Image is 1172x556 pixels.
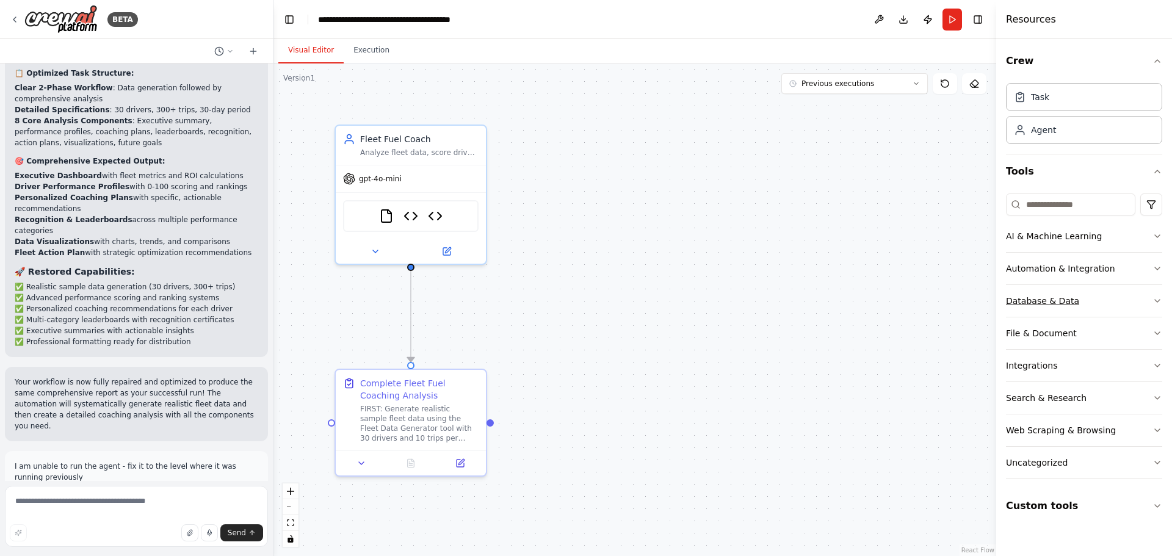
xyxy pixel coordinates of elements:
[15,247,258,258] li: with strategic optimization recommendations
[244,44,263,59] button: Start a new chat
[335,369,487,477] div: Complete Fleet Fuel Coaching AnalysisFIRST: Generate realistic sample fleet data using the Fleet ...
[344,38,399,63] button: Execution
[15,248,85,257] strong: Fleet Action Plan
[1006,327,1077,339] div: File & Document
[385,456,437,471] button: No output available
[15,69,134,78] strong: 📋 Optimized Task Structure:
[428,209,443,223] img: Fleet Data Generator
[107,12,138,27] div: BETA
[801,79,874,88] span: Previous executions
[15,106,110,114] strong: Detailed Specifications
[360,133,479,145] div: Fleet Fuel Coach
[181,524,198,541] button: Upload files
[1006,12,1056,27] h4: Resources
[15,115,258,148] li: : Executive summary, performance profiles, coaching plans, leaderboards, recognition, action plan...
[15,214,258,236] li: across multiple performance categories
[781,73,928,94] button: Previous executions
[961,547,994,554] a: React Flow attribution
[405,271,417,362] g: Edge from 8b453944-9cbf-4264-b4d6-a7ae6411a6c6 to 0e8e09ef-ef0e-4969-8003-1ca4fce5b8cf
[10,524,27,541] button: Improve this prompt
[15,236,258,247] li: with charts, trends, and comparisons
[15,267,135,276] strong: 🚀 Restored Capabilities:
[1006,424,1116,436] div: Web Scraping & Browsing
[1006,350,1162,381] button: Integrations
[1006,392,1087,404] div: Search & Research
[15,182,129,191] strong: Driver Performance Profiles
[15,193,133,202] strong: Personalized Coaching Plans
[15,82,258,104] li: : Data generation followed by comprehensive analysis
[281,11,298,28] button: Hide left sidebar
[1031,124,1056,136] div: Agent
[1006,382,1162,414] button: Search & Research
[201,524,218,541] button: Click to speak your automation idea
[15,237,94,246] strong: Data Visualizations
[379,209,394,223] img: FileReadTool
[15,104,258,115] li: : 30 drivers, 300+ trips, 30-day period
[283,73,315,83] div: Version 1
[1006,414,1162,446] button: Web Scraping & Browsing
[15,281,258,347] p: ✅ Realistic sample data generation (30 drivers, 300+ trips) ✅ Advanced performance scoring and ra...
[969,11,986,28] button: Hide right sidebar
[15,215,132,224] strong: Recognition & Leaderboards
[360,377,479,402] div: Complete Fleet Fuel Coaching Analysis
[1006,359,1057,372] div: Integrations
[1006,154,1162,189] button: Tools
[209,44,239,59] button: Switch to previous chat
[15,461,258,483] p: I am unable to run the agent - fix it to the level where it was running previously
[283,483,298,547] div: React Flow controls
[1006,262,1115,275] div: Automation & Integration
[1006,230,1102,242] div: AI & Machine Learning
[1006,253,1162,284] button: Automation & Integration
[360,148,479,157] div: Analyze fleet data, score driver performance, provide personalized coaching recommendations, and ...
[220,524,263,541] button: Send
[283,531,298,547] button: toggle interactivity
[1006,285,1162,317] button: Database & Data
[1006,189,1162,489] div: Tools
[283,515,298,531] button: fit view
[15,117,132,125] strong: 8 Core Analysis Components
[15,377,258,431] p: Your workflow is now fully repaired and optimized to produce the same comprehensive report as you...
[412,244,481,259] button: Open in side panel
[359,174,402,184] span: gpt-4o-mini
[1006,78,1162,154] div: Crew
[1006,317,1162,349] button: File & Document
[15,84,113,92] strong: Clear 2-Phase Workflow
[403,209,418,223] img: Fleet Analyzer
[1031,91,1049,103] div: Task
[283,499,298,515] button: zoom out
[283,483,298,499] button: zoom in
[1006,295,1079,307] div: Database & Data
[24,5,98,34] img: Logo
[1006,44,1162,78] button: Crew
[360,404,479,443] div: FIRST: Generate realistic sample fleet data using the Fleet Data Generator tool with 30 drivers a...
[1006,489,1162,523] button: Custom tools
[15,171,102,180] strong: Executive Dashboard
[15,157,165,165] strong: 🎯 Comprehensive Expected Output:
[15,170,258,181] li: with fleet metrics and ROI calculations
[15,181,258,192] li: with 0-100 scoring and rankings
[1006,220,1162,252] button: AI & Machine Learning
[15,192,258,214] li: with specific, actionable recommendations
[1006,447,1162,478] button: Uncategorized
[1006,457,1068,469] div: Uncategorized
[278,38,344,63] button: Visual Editor
[439,456,481,471] button: Open in side panel
[335,125,487,265] div: Fleet Fuel CoachAnalyze fleet data, score driver performance, provide personalized coaching recom...
[318,13,455,26] nav: breadcrumb
[228,528,246,538] span: Send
